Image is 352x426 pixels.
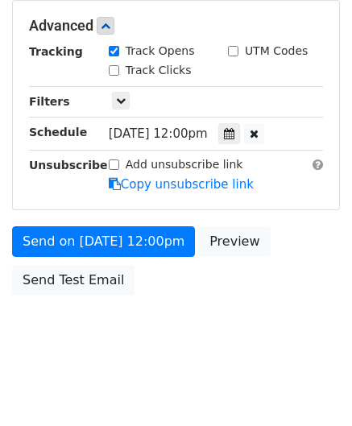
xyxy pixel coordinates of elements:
label: Track Clicks [126,62,192,79]
span: [DATE] 12:00pm [109,126,208,141]
a: Send on [DATE] 12:00pm [12,226,195,257]
strong: Unsubscribe [29,159,108,172]
a: Preview [199,226,270,257]
label: Track Opens [126,43,195,60]
label: UTM Codes [245,43,308,60]
label: Add unsubscribe link [126,156,243,173]
a: Send Test Email [12,265,135,296]
h5: Advanced [29,17,323,35]
strong: Filters [29,95,70,108]
strong: Schedule [29,126,87,139]
a: Copy unsubscribe link [109,177,254,192]
strong: Tracking [29,45,83,58]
